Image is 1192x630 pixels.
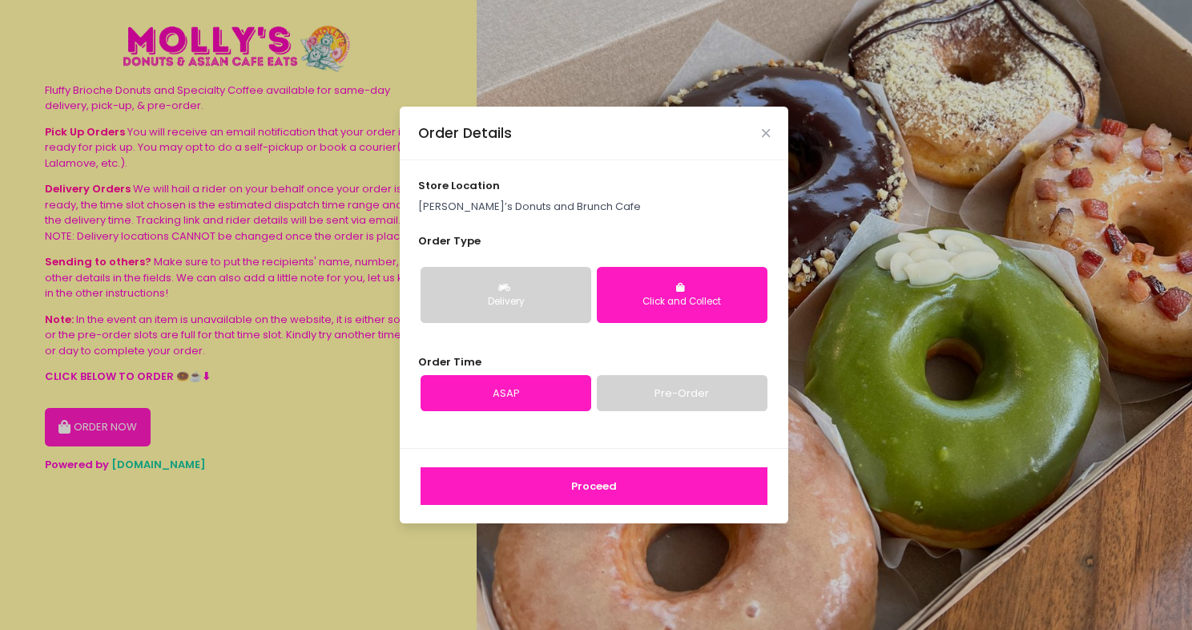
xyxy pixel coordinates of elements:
div: Delivery [432,295,580,309]
button: Click and Collect [597,267,767,323]
div: Order Details [418,123,512,143]
a: ASAP [421,375,591,412]
a: Pre-Order [597,375,767,412]
button: Close [762,129,770,137]
span: Order Time [418,354,481,370]
button: Delivery [421,267,591,323]
button: Proceed [421,467,767,506]
span: Order Type [418,233,481,248]
p: [PERSON_NAME]’s Donuts and Brunch Cafe [418,199,771,215]
div: Click and Collect [608,295,756,309]
span: store location [418,178,500,193]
